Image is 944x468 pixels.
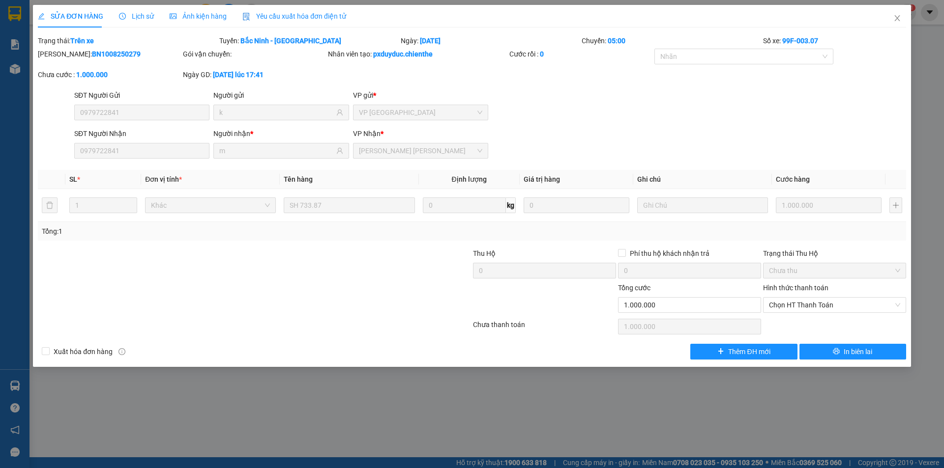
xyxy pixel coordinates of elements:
[336,109,343,116] span: user
[38,13,45,20] span: edit
[170,13,177,20] span: picture
[219,145,334,156] input: Tên người nhận
[119,13,126,20] span: clock-circle
[69,175,77,183] span: SL
[618,284,650,292] span: Tổng cước
[400,35,581,46] div: Ngày:
[769,263,900,278] span: Chưa thu
[328,49,507,59] div: Nhân viên tạo:
[213,90,349,101] div: Người gửi
[763,248,906,259] div: Trạng thái Thu Hộ
[284,175,313,183] span: Tên hàng
[74,90,209,101] div: SĐT Người Gửi
[473,249,496,257] span: Thu Hộ
[452,175,487,183] span: Định lượng
[884,5,911,32] button: Close
[626,248,713,259] span: Phí thu hộ khách nhận trả
[776,175,810,183] span: Cước hàng
[145,175,182,183] span: Đơn vị tính
[118,348,125,355] span: info-circle
[717,348,724,356] span: plus
[690,344,797,359] button: plusThêm ĐH mới
[762,35,907,46] div: Số xe:
[213,128,349,139] div: Người nhận
[242,12,346,20] span: Yêu cầu xuất hóa đơn điện tử
[373,50,433,58] b: pxduyduc.chienthe
[218,35,400,46] div: Tuyến:
[524,197,629,213] input: 0
[353,130,381,138] span: VP Nhận
[38,69,181,80] div: Chưa cước :
[219,107,334,118] input: Tên người gửi
[608,37,625,45] b: 05:00
[50,346,117,357] span: Xuất hóa đơn hàng
[581,35,762,46] div: Chuyến:
[74,128,209,139] div: SĐT Người Nhận
[833,348,840,356] span: printer
[242,13,250,21] img: icon
[506,197,516,213] span: kg
[637,197,768,213] input: Ghi Chú
[844,346,872,357] span: In biên lai
[359,143,482,158] span: VP Hồ Chí Minh
[769,298,900,312] span: Chọn HT Thanh Toán
[540,50,544,58] b: 0
[763,284,828,292] label: Hình thức thanh toán
[799,344,906,359] button: printerIn biên lai
[151,198,270,213] span: Khác
[42,197,58,213] button: delete
[509,49,652,59] div: Cước rồi :
[524,175,560,183] span: Giá trị hàng
[42,226,364,237] div: Tổng: 1
[183,49,326,59] div: Gói vận chuyển:
[284,197,414,213] input: VD: Bàn, Ghế
[213,71,264,79] b: [DATE] lúc 17:41
[336,147,343,154] span: user
[37,35,218,46] div: Trạng thái:
[633,170,772,189] th: Ghi chú
[70,37,94,45] b: Trên xe
[359,105,482,120] span: VP Bắc Ninh
[472,319,617,336] div: Chưa thanh toán
[240,37,341,45] b: Bắc Ninh - [GEOGRAPHIC_DATA]
[889,197,902,213] button: plus
[76,71,108,79] b: 1.000.000
[92,50,141,58] b: BN1008250279
[776,197,882,213] input: 0
[420,37,441,45] b: [DATE]
[38,49,181,59] div: [PERSON_NAME]:
[728,346,770,357] span: Thêm ĐH mới
[893,14,901,22] span: close
[38,12,103,20] span: SỬA ĐƠN HÀNG
[782,37,818,45] b: 99F-003.07
[183,69,326,80] div: Ngày GD:
[119,12,154,20] span: Lịch sử
[170,12,227,20] span: Ảnh kiện hàng
[353,90,488,101] div: VP gửi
